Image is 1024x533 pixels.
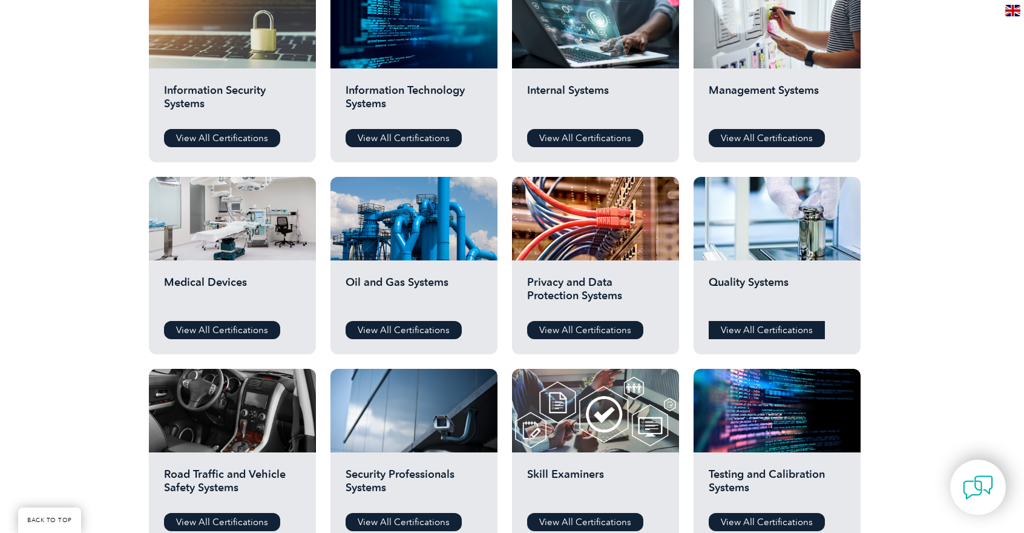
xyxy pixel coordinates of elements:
[527,84,664,120] h2: Internal Systems
[527,321,643,339] a: View All Certifications
[527,276,664,312] h2: Privacy and Data Protection Systems
[346,276,482,312] h2: Oil and Gas Systems
[527,513,643,531] a: View All Certifications
[164,84,301,120] h2: Information Security Systems
[346,84,482,120] h2: Information Technology Systems
[709,321,825,339] a: View All Certifications
[346,129,462,147] a: View All Certifications
[963,472,993,503] img: contact-chat.png
[527,129,643,147] a: View All Certifications
[709,129,825,147] a: View All Certifications
[527,468,664,504] h2: Skill Examiners
[709,513,825,531] a: View All Certifications
[346,468,482,504] h2: Security Professionals Systems
[164,129,280,147] a: View All Certifications
[164,468,301,504] h2: Road Traffic and Vehicle Safety Systems
[709,276,845,312] h2: Quality Systems
[709,84,845,120] h2: Management Systems
[1005,5,1020,16] img: en
[346,513,462,531] a: View All Certifications
[709,468,845,504] h2: Testing and Calibration Systems
[346,321,462,339] a: View All Certifications
[18,508,81,533] a: BACK TO TOP
[164,276,301,312] h2: Medical Devices
[164,513,280,531] a: View All Certifications
[164,321,280,339] a: View All Certifications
